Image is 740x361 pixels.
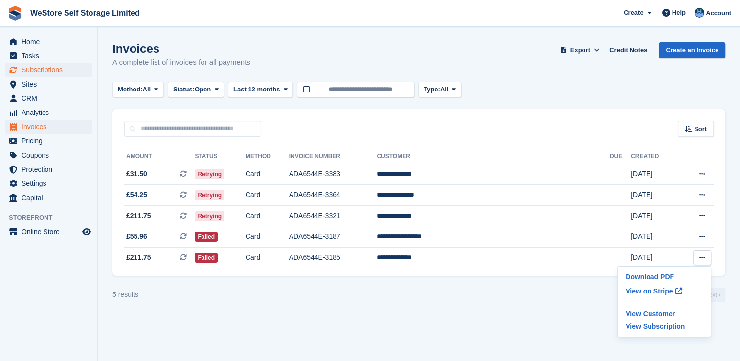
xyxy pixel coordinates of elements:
a: View on Stripe [622,283,707,299]
span: Tasks [22,49,80,63]
th: Status [195,149,246,164]
p: A complete list of invoices for all payments [112,57,250,68]
span: Retrying [195,169,224,179]
a: Download PDF [622,271,707,283]
a: Create an Invoice [659,42,725,58]
span: All [440,85,448,94]
span: Failed [195,232,218,242]
a: menu [5,148,92,162]
span: Retrying [195,190,224,200]
td: [DATE] [631,164,678,185]
span: Retrying [195,211,224,221]
td: Card [246,226,289,248]
th: Invoice Number [289,149,377,164]
td: Card [246,205,289,226]
span: Invoices [22,120,80,134]
td: Card [246,248,289,268]
button: Method: All [112,82,164,98]
span: Status: [173,85,195,94]
button: Last 12 months [228,82,293,98]
button: Export [559,42,602,58]
span: CRM [22,91,80,105]
div: 5 results [112,290,138,300]
span: Sites [22,77,80,91]
span: Open [195,85,211,94]
td: Card [246,164,289,185]
span: Coupons [22,148,80,162]
img: Joanne Goff [695,8,704,18]
td: [DATE] [631,226,678,248]
span: Subscriptions [22,63,80,77]
span: £211.75 [126,211,151,221]
span: Export [570,45,590,55]
span: Analytics [22,106,80,119]
a: menu [5,106,92,119]
th: Due [610,149,631,164]
a: View Customer [622,307,707,320]
a: Next [700,288,725,302]
th: Method [246,149,289,164]
a: menu [5,134,92,148]
span: £31.50 [126,169,147,179]
span: Protection [22,162,80,176]
a: menu [5,191,92,204]
td: Card [246,185,289,206]
td: [DATE] [631,205,678,226]
span: Pricing [22,134,80,148]
td: ADA6544E-3364 [289,185,377,206]
a: menu [5,63,92,77]
td: ADA6544E-3187 [289,226,377,248]
span: £211.75 [126,252,151,263]
span: Method: [118,85,143,94]
span: Account [706,8,731,18]
span: Capital [22,191,80,204]
th: Created [631,149,678,164]
a: Preview store [81,226,92,238]
a: menu [5,162,92,176]
span: Online Store [22,225,80,239]
td: [DATE] [631,185,678,206]
span: Sort [694,124,707,134]
img: stora-icon-8386f47178a22dfd0bd8f6a31ec36ba5ce8667c1dd55bd0f319d3a0aa187defe.svg [8,6,22,21]
a: menu [5,77,92,91]
a: WeStore Self Storage Limited [26,5,144,21]
span: Create [624,8,643,18]
span: £54.25 [126,190,147,200]
a: menu [5,177,92,190]
a: menu [5,120,92,134]
a: View Subscription [622,320,707,333]
button: Type: All [418,82,461,98]
a: Credit Notes [605,42,651,58]
th: Amount [124,149,195,164]
span: Home [22,35,80,48]
td: [DATE] [631,248,678,268]
td: ADA6544E-3185 [289,248,377,268]
span: Help [672,8,686,18]
span: £55.96 [126,231,147,242]
a: menu [5,225,92,239]
span: Storefront [9,213,97,223]
a: menu [5,49,92,63]
button: Status: Open [168,82,224,98]
td: ADA6544E-3321 [289,205,377,226]
a: menu [5,35,92,48]
span: Settings [22,177,80,190]
h1: Invoices [112,42,250,55]
span: Last 12 months [233,85,280,94]
a: menu [5,91,92,105]
span: All [143,85,151,94]
td: ADA6544E-3383 [289,164,377,185]
th: Customer [377,149,609,164]
span: Type: [424,85,440,94]
span: Failed [195,253,218,263]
